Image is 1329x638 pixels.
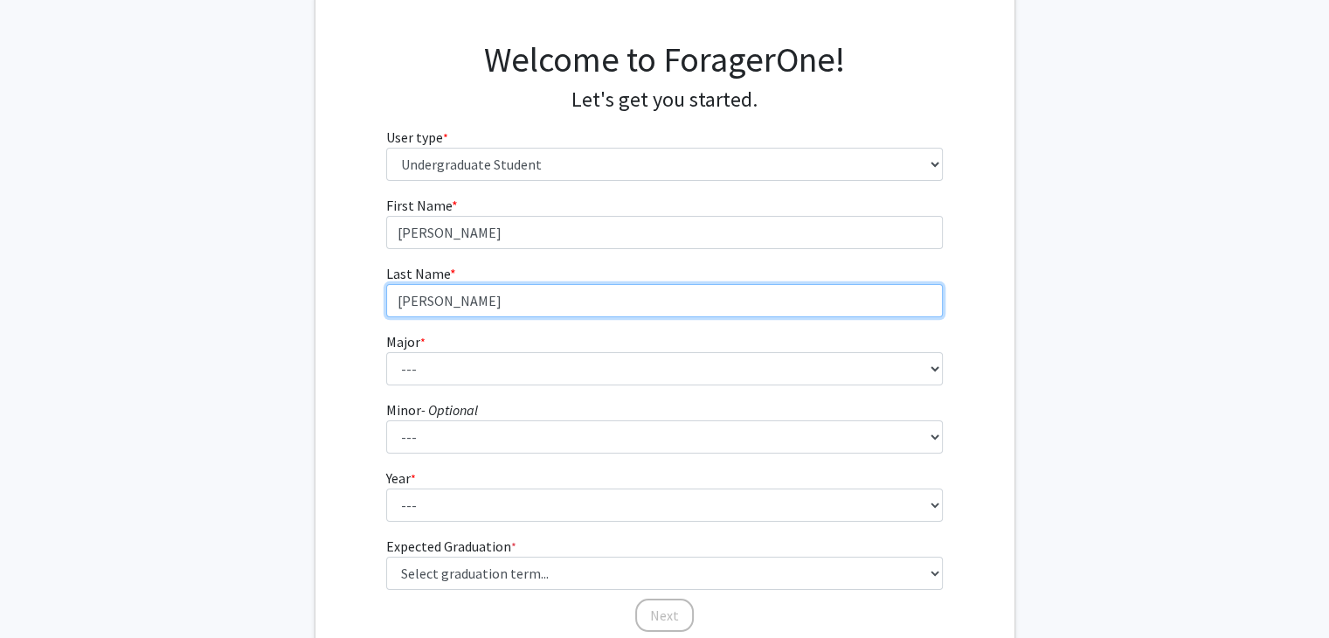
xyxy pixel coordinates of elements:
[386,536,516,557] label: Expected Graduation
[386,127,448,148] label: User type
[635,599,694,632] button: Next
[386,468,416,489] label: Year
[386,331,426,352] label: Major
[386,265,450,282] span: Last Name
[421,401,478,419] i: - Optional
[386,197,452,214] span: First Name
[386,38,943,80] h1: Welcome to ForagerOne!
[386,399,478,420] label: Minor
[13,559,74,625] iframe: Chat
[386,87,943,113] h4: Let's get you started.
